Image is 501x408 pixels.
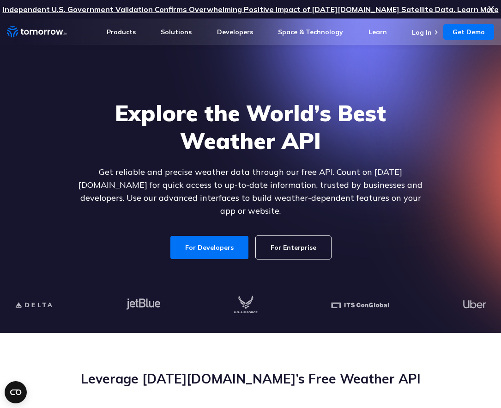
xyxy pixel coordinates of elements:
a: Solutions [161,28,192,36]
h1: Explore the World’s Best Weather API [72,99,429,155]
a: For Developers [170,236,248,259]
a: Log In [412,28,432,37]
a: Get Demo [443,24,494,40]
a: Developers [217,28,253,36]
a: Space & Technology [278,28,343,36]
a: For Enterprise [256,236,331,259]
p: Get reliable and precise weather data through our free API. Count on [DATE][DOMAIN_NAME] for quic... [72,166,429,217]
h2: Leverage [DATE][DOMAIN_NAME]’s Free Weather API [15,370,486,388]
a: Home link [7,25,67,39]
button: Open CMP widget [5,381,27,403]
a: Learn [368,28,387,36]
a: Products [107,28,136,36]
a: Independent U.S. Government Validation Confirms Overwhelming Positive Impact of [DATE][DOMAIN_NAM... [3,5,499,14]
